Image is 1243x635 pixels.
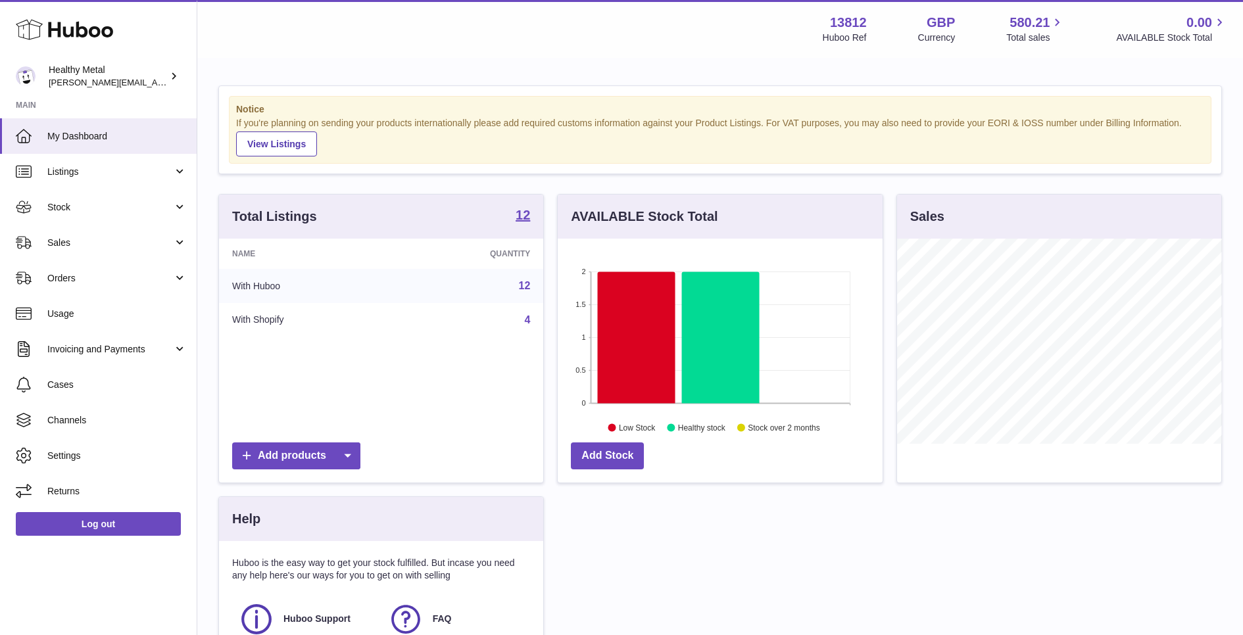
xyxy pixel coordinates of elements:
div: Currency [918,32,956,44]
a: 12 [519,280,531,291]
th: Name [219,239,394,269]
text: 0.5 [576,366,586,374]
strong: 12 [516,208,530,222]
span: Settings [47,450,187,462]
span: Invoicing and Payments [47,343,173,356]
h3: AVAILABLE Stock Total [571,208,718,225]
span: 580.21 [1010,14,1050,32]
a: 580.21 Total sales [1006,14,1065,44]
span: Huboo Support [283,613,351,625]
a: View Listings [236,131,317,156]
strong: 13812 [830,14,867,32]
strong: GBP [927,14,955,32]
h3: Sales [910,208,944,225]
strong: Notice [236,103,1204,116]
span: Usage [47,308,187,320]
span: Orders [47,272,173,285]
span: Stock [47,201,173,214]
td: With Shopify [219,303,394,337]
h3: Help [232,510,260,528]
span: Cases [47,379,187,391]
text: 0 [582,399,586,407]
th: Quantity [394,239,543,269]
span: Listings [47,166,173,178]
span: Returns [47,485,187,498]
p: Huboo is the easy way to get your stock fulfilled. But incase you need any help here's our ways f... [232,557,530,582]
span: Total sales [1006,32,1065,44]
div: If you're planning on sending your products internationally please add required customs informati... [236,117,1204,156]
text: 2 [582,268,586,275]
a: Log out [16,512,181,536]
a: 4 [524,314,530,325]
td: With Huboo [219,269,394,303]
div: Healthy Metal [49,64,167,89]
span: My Dashboard [47,130,187,143]
text: 1 [582,333,586,341]
span: Channels [47,414,187,427]
h3: Total Listings [232,208,317,225]
div: Huboo Ref [823,32,867,44]
text: 1.5 [576,300,586,308]
span: 0.00 [1186,14,1212,32]
span: FAQ [433,613,452,625]
img: jose@healthy-metal.com [16,66,36,86]
a: 12 [516,208,530,224]
text: Healthy stock [678,423,726,432]
span: [PERSON_NAME][EMAIL_ADDRESS][DOMAIN_NAME] [49,77,264,87]
text: Stock over 2 months [748,423,820,432]
span: Sales [47,237,173,249]
a: 0.00 AVAILABLE Stock Total [1116,14,1227,44]
text: Low Stock [619,423,656,432]
a: Add Stock [571,442,644,469]
a: Add products [232,442,360,469]
span: AVAILABLE Stock Total [1116,32,1227,44]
